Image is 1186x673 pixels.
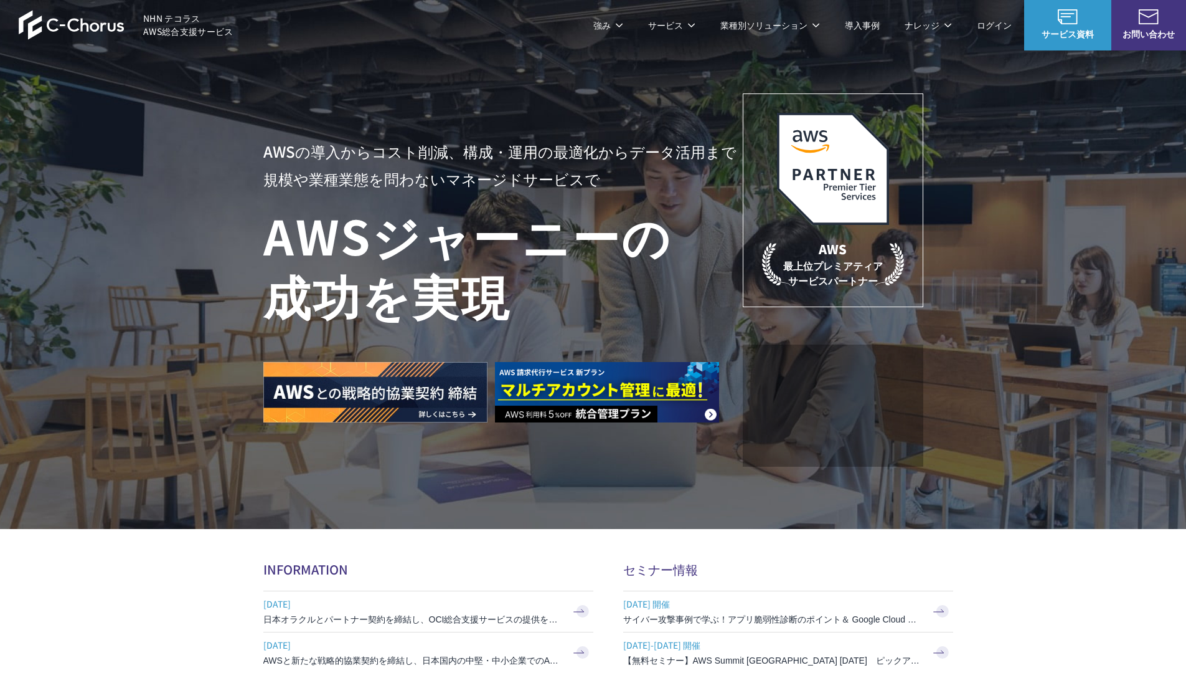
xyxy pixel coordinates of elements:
h3: AWSと新たな戦略的協業契約を締結し、日本国内の中堅・中小企業でのAWS活用を加速 [263,654,562,667]
p: AWSの導入からコスト削減、 構成・運用の最適化からデータ活用まで 規模や業種業態を問わない マネージドサービスで [263,138,743,193]
em: AWS [819,240,847,258]
a: [DATE]-[DATE] 開催 【無料セミナー】AWS Summit [GEOGRAPHIC_DATA] [DATE] ピックアップセッション [623,632,953,673]
img: 契約件数 [768,363,898,454]
img: AWS請求代行サービス 統合管理プラン [495,362,719,422]
span: [DATE] [263,594,562,613]
span: お問い合わせ [1111,27,1186,41]
span: サービス資料 [1024,27,1111,41]
span: [DATE] [263,636,562,654]
p: サービス [648,19,695,32]
h3: 日本オラクルとパートナー契約を締結し、OCI総合支援サービスの提供を開始 [263,613,562,626]
p: 業種別ソリューション [720,19,820,32]
img: AWSとの戦略的協業契約 締結 [263,362,487,422]
a: 導入事例 [845,19,880,32]
p: 最上位プレミアティア サービスパートナー [762,240,904,288]
img: AWSプレミアティアサービスパートナー [777,113,889,225]
h1: AWS ジャーニーの 成功を実現 [263,205,743,325]
a: [DATE] 開催 サイバー攻撃事例で学ぶ！アプリ脆弱性診断のポイント＆ Google Cloud セキュリティ対策 [623,591,953,632]
span: [DATE]-[DATE] 開催 [623,636,922,654]
p: 強み [593,19,623,32]
h3: サイバー攻撃事例で学ぶ！アプリ脆弱性診断のポイント＆ Google Cloud セキュリティ対策 [623,613,922,626]
h2: セミナー情報 [623,560,953,578]
a: ログイン [977,19,1012,32]
span: NHN テコラス AWS総合支援サービス [143,12,233,38]
p: ナレッジ [905,19,952,32]
a: AWS総合支援サービス C-Chorus NHN テコラスAWS総合支援サービス [19,10,233,40]
img: お問い合わせ [1139,9,1159,24]
a: [DATE] AWSと新たな戦略的協業契約を締結し、日本国内の中堅・中小企業でのAWS活用を加速 [263,632,593,673]
h2: INFORMATION [263,560,593,578]
img: AWS総合支援サービス C-Chorus サービス資料 [1058,9,1078,24]
h3: 【無料セミナー】AWS Summit [GEOGRAPHIC_DATA] [DATE] ピックアップセッション [623,654,922,667]
a: [DATE] 日本オラクルとパートナー契約を締結し、OCI総合支援サービスの提供を開始 [263,591,593,632]
span: [DATE] 開催 [623,594,922,613]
